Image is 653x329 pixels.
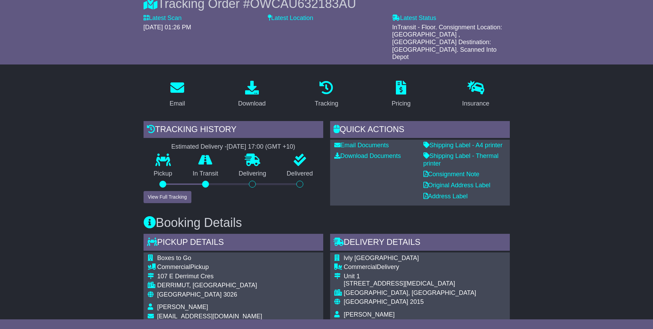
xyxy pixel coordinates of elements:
[157,291,222,298] span: [GEOGRAPHIC_DATA]
[227,143,295,151] div: [DATE] 17:00 (GMT +10)
[392,99,411,108] div: Pricing
[315,99,338,108] div: Tracking
[144,24,191,31] span: [DATE] 01:26 PM
[344,273,476,280] div: Unit 1
[144,143,323,151] div: Estimated Delivery -
[462,99,489,108] div: Insurance
[157,282,262,289] div: DERRIMUT, [GEOGRAPHIC_DATA]
[334,152,401,159] a: Download Documents
[423,152,499,167] a: Shipping Label - Thermal printer
[157,273,262,280] div: 107 E Derrimut Cres
[344,263,377,270] span: Commercial
[223,291,237,298] span: 3026
[330,121,510,140] div: Quick Actions
[276,170,323,178] p: Delivered
[423,171,480,178] a: Consignment Note
[344,311,395,318] span: [PERSON_NAME]
[344,289,476,297] div: [GEOGRAPHIC_DATA], [GEOGRAPHIC_DATA]
[144,14,182,22] label: Latest Scan
[144,234,323,252] div: Pickup Details
[238,99,266,108] div: Download
[392,24,502,60] span: InTransit - Floor. Consignment Location: [GEOGRAPHIC_DATA] , [GEOGRAPHIC_DATA] Destination: [GEOG...
[330,234,510,252] div: Delivery Details
[344,255,419,261] span: lvly [GEOGRAPHIC_DATA]
[387,78,415,111] a: Pricing
[423,182,491,189] a: Original Address Label
[423,142,503,149] a: Shipping Label - A4 printer
[157,255,191,261] span: Boxes to Go
[144,170,183,178] p: Pickup
[144,121,323,140] div: Tracking history
[165,78,189,111] a: Email
[157,263,190,270] span: Commercial
[229,170,277,178] p: Delivering
[268,14,313,22] label: Latest Location
[144,191,191,203] button: View Full Tracking
[458,78,494,111] a: Insurance
[334,142,389,149] a: Email Documents
[169,99,185,108] div: Email
[157,303,208,310] span: [PERSON_NAME]
[182,170,229,178] p: In Transit
[344,280,476,288] div: [STREET_ADDRESS][MEDICAL_DATA]
[310,78,343,111] a: Tracking
[157,313,262,320] span: [EMAIL_ADDRESS][DOMAIN_NAME]
[392,14,436,22] label: Latest Status
[344,263,476,271] div: Delivery
[144,216,510,230] h3: Booking Details
[344,298,408,305] span: [GEOGRAPHIC_DATA]
[157,263,262,271] div: Pickup
[410,298,424,305] span: 2015
[423,193,468,200] a: Address Label
[234,78,270,111] a: Download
